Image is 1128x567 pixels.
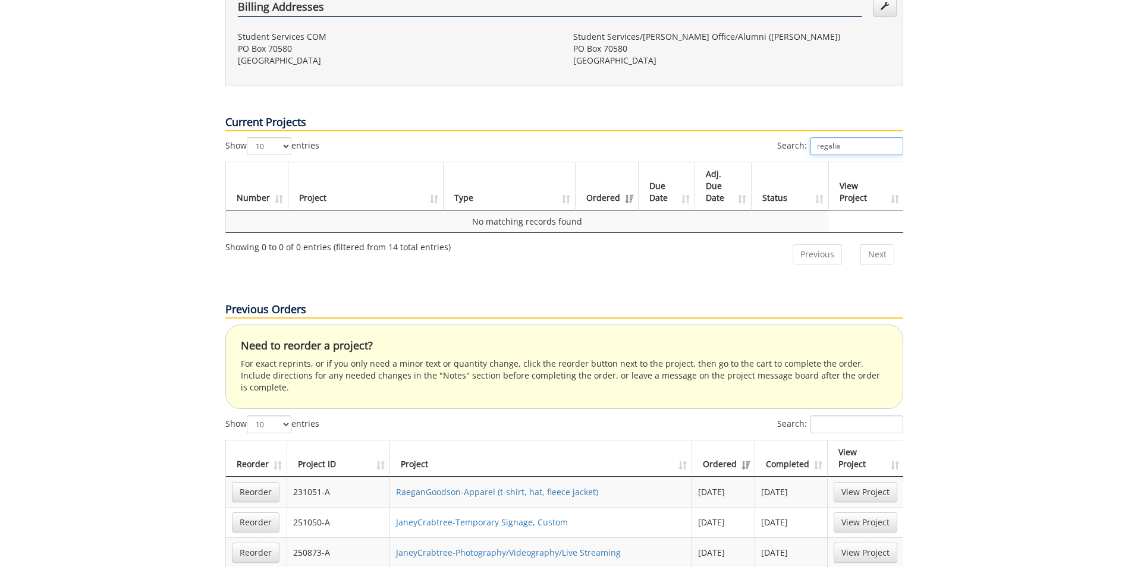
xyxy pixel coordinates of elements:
[573,55,891,67] p: [GEOGRAPHIC_DATA]
[834,543,897,563] a: View Project
[444,162,576,210] th: Type: activate to sort column ascending
[287,477,390,507] td: 231051-A
[225,237,451,253] div: Showing 0 to 0 of 0 entries (filtered from 14 total entries)
[755,477,828,507] td: [DATE]
[226,440,287,477] th: Reorder: activate to sort column ascending
[829,162,904,210] th: View Project: activate to sort column ascending
[755,440,828,477] th: Completed: activate to sort column ascending
[232,512,279,533] a: Reorder
[692,440,755,477] th: Ordered: activate to sort column ascending
[692,507,755,537] td: [DATE]
[238,55,555,67] p: [GEOGRAPHIC_DATA]
[238,31,555,43] p: Student Services COM
[225,137,319,155] label: Show entries
[287,507,390,537] td: 251050-A
[639,162,695,210] th: Due Date: activate to sort column ascending
[225,415,319,433] label: Show entries
[232,482,279,502] a: Reorder
[241,358,888,393] p: For exact reprints, or if you only need a minor text or quantity change, click the reorder button...
[692,477,755,507] td: [DATE]
[238,1,862,17] h4: Billing Addresses
[247,137,291,155] select: Showentries
[576,162,639,210] th: Ordered: activate to sort column ascending
[573,43,891,55] p: PO Box 70580
[226,162,288,210] th: Number: activate to sort column ascending
[755,507,828,537] td: [DATE]
[396,486,598,497] a: RaeganGoodson-Apparel (t-shirt, hat, fleece jacket)
[287,440,390,477] th: Project ID: activate to sort column ascending
[247,415,291,433] select: Showentries
[225,302,903,319] p: Previous Orders
[777,415,903,433] label: Search:
[860,244,894,264] a: Next
[573,31,891,43] p: Student Services/[PERSON_NAME] Office/Alumni ([PERSON_NAME])
[396,547,621,558] a: JaneyCrabtree-Photography/Videography/Live Streaming
[390,440,693,477] th: Project: activate to sort column ascending
[695,162,752,210] th: Adj. Due Date: activate to sort column ascending
[810,415,903,433] input: Search:
[225,115,903,131] p: Current Projects
[241,340,888,352] h4: Need to reorder a project?
[226,210,829,232] td: No matching records found
[396,516,568,528] a: JaneyCrabtree-Temporary Signage, Custom
[828,440,903,477] th: View Project: activate to sort column ascending
[238,43,555,55] p: PO Box 70580
[288,162,444,210] th: Project: activate to sort column ascending
[232,543,279,563] a: Reorder
[810,137,903,155] input: Search:
[777,137,903,155] label: Search:
[752,162,828,210] th: Status: activate to sort column ascending
[834,482,897,502] a: View Project
[793,244,842,264] a: Previous
[834,512,897,533] a: View Project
